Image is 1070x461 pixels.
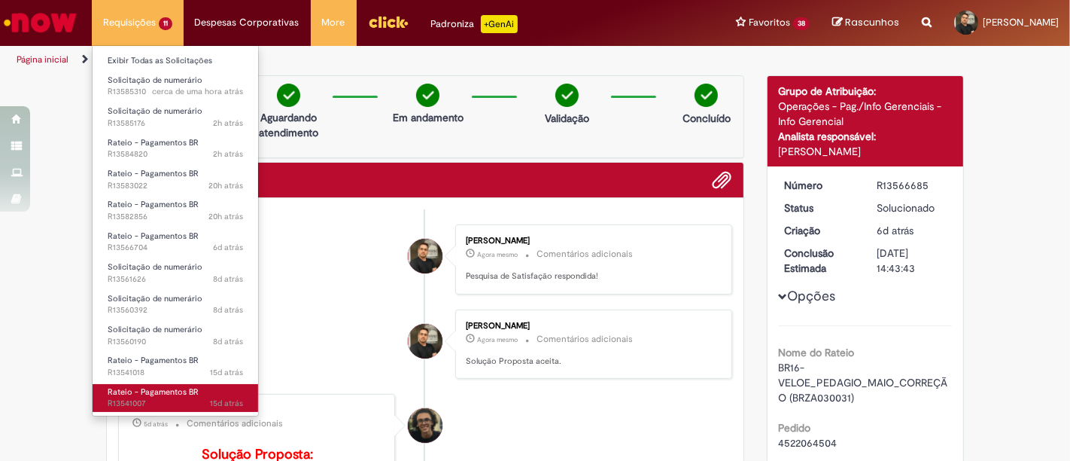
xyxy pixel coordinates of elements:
span: 15d atrás [210,398,243,409]
img: check-circle-green.png [416,84,439,107]
time: 23/09/2025 16:50:57 [213,304,243,316]
a: Aberto R13560392 : Solicitação de numerário [93,291,258,319]
span: 4522064504 [779,436,837,450]
span: 15d atrás [210,367,243,378]
span: More [322,15,345,30]
button: Adicionar anexos [713,170,732,190]
span: Rateio - Pagamentos BR [108,386,199,398]
span: 20h atrás [208,180,243,191]
a: Rascunhos [832,16,899,30]
a: Aberto R13560190 : Solicitação de numerário [93,322,258,350]
p: Pesquisa de Satisfação respondida! [466,270,716,282]
span: Solicitação de numerário [108,105,202,117]
span: R13541007 [108,398,243,410]
a: Aberto R13541018 : Rateio - Pagamentos BR [93,353,258,380]
span: 11 [159,17,172,30]
div: Cleber Gressoni Rodrigues [408,408,442,443]
div: Analista responsável: [779,129,953,144]
a: Aberto R13541007 : Rateio - Pagamentos BR [93,384,258,412]
span: R13584820 [108,148,243,160]
span: R13582856 [108,211,243,223]
span: [PERSON_NAME] [983,16,1059,29]
span: Solicitação de numerário [108,324,202,335]
time: 01/10/2025 11:12:13 [152,86,243,97]
time: 26/09/2025 18:44:58 [144,420,168,429]
img: ServiceNow [2,8,79,38]
small: Comentários adicionais [187,417,283,430]
span: Agora mesmo [477,250,518,259]
dt: Criação [774,223,866,238]
a: Aberto R13583022 : Rateio - Pagamentos BR [93,166,258,194]
b: Nome do Rateio [779,346,855,359]
small: Comentários adicionais [537,248,633,261]
span: Solicitação de numerário [108,75,202,86]
div: Pedro Torati [408,239,442,273]
a: Página inicial [17,53,68,66]
a: Exibir Todas as Solicitações [93,53,258,69]
time: 30/09/2025 16:32:45 [208,211,243,222]
span: R13585310 [108,86,243,98]
time: 16/09/2025 16:58:45 [210,398,243,409]
p: Concluído [682,111,731,126]
div: Pedro Torati [408,324,442,359]
span: Favoritos [749,15,790,30]
span: 2h atrás [213,118,243,129]
span: R13561626 [108,273,243,285]
span: Requisições [103,15,156,30]
time: 30/09/2025 16:53:33 [208,180,243,191]
img: check-circle-green.png [277,84,300,107]
time: 01/10/2025 10:56:08 [213,118,243,129]
time: 01/10/2025 12:34:05 [477,250,518,259]
span: R13560392 [108,304,243,316]
span: cerca de uma hora atrás [152,86,243,97]
ul: Requisições [92,45,259,417]
p: +GenAi [481,15,518,33]
span: R13541018 [108,367,243,379]
span: 6d atrás [877,224,913,237]
span: Rateio - Pagamentos BR [108,199,199,210]
time: 01/10/2025 12:33:56 [477,335,518,344]
p: Validação [545,111,589,126]
img: check-circle-green.png [555,84,579,107]
span: Rascunhos [845,15,899,29]
dt: Número [774,178,866,193]
span: Rateio - Pagamentos BR [108,137,199,148]
time: 25/09/2025 13:48:53 [213,242,243,253]
span: Rateio - Pagamentos BR [108,230,199,242]
span: Solicitação de numerário [108,293,202,304]
div: [PERSON_NAME] [779,144,953,159]
div: Padroniza [431,15,518,33]
small: Comentários adicionais [537,333,633,346]
span: R13583022 [108,180,243,192]
span: 2h atrás [213,148,243,160]
a: Aberto R13584820 : Rateio - Pagamentos BR [93,135,258,163]
p: Aguardando atendimento [252,110,325,140]
p: Em andamento [393,110,464,125]
span: R13560190 [108,336,243,348]
time: 25/09/2025 13:43:40 [877,224,913,237]
a: Aberto R13585310 : Solicitação de numerário [93,72,258,100]
span: 38 [793,17,810,30]
span: 8d atrás [213,304,243,316]
div: [PERSON_NAME] [466,237,716,246]
span: Rateio - Pagamentos BR [108,355,199,366]
span: 8d atrás [213,336,243,347]
span: 8d atrás [213,273,243,285]
a: Aberto R13585176 : Solicitação de numerário [93,103,258,131]
p: Solução Proposta aceita. [466,356,716,368]
img: check-circle-green.png [695,84,718,107]
dt: Status [774,200,866,215]
span: Solicitação de numerário [108,261,202,273]
div: [PERSON_NAME] [466,322,716,331]
div: R13566685 [877,178,947,193]
span: R13566704 [108,242,243,254]
span: Despesas Corporativas [195,15,299,30]
time: 01/10/2025 10:14:26 [213,148,243,160]
a: Aberto R13566704 : Rateio - Pagamentos BR [93,228,258,256]
div: [DATE] 14:43:43 [877,246,947,276]
div: 25/09/2025 13:43:40 [877,223,947,238]
b: Pedido [779,421,811,435]
span: Rateio - Pagamentos BR [108,168,199,179]
span: 20h atrás [208,211,243,222]
span: R13585176 [108,118,243,130]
